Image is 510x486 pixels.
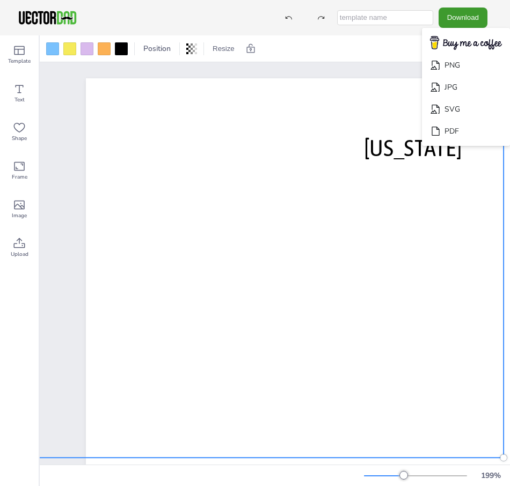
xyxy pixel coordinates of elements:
[11,250,28,259] span: Upload
[12,134,27,143] span: Shape
[422,120,510,142] li: PDF
[422,98,510,120] li: SVG
[12,173,27,181] span: Frame
[439,8,487,27] button: Download
[422,28,510,146] ul: Download
[337,10,433,25] input: template name
[141,43,173,54] span: Position
[14,95,25,104] span: Text
[478,470,504,481] div: 199 %
[208,40,239,57] button: Resize
[422,54,510,76] li: PNG
[423,33,509,54] img: buymecoffee.png
[12,211,27,220] span: Image
[422,76,510,98] li: JPG
[17,10,78,26] img: VectorDad-1.png
[8,57,31,65] span: Template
